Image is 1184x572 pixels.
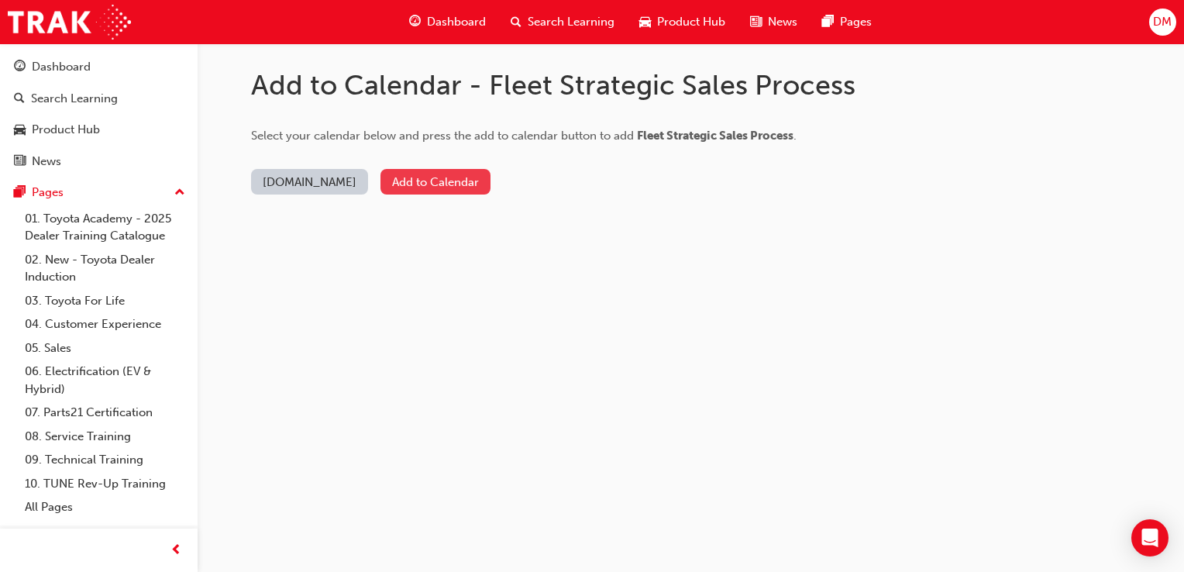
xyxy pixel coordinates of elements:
span: Search Learning [528,13,614,31]
a: Search Learning [6,84,191,113]
a: Product Hub [6,115,191,144]
span: Pages [840,13,872,31]
a: search-iconSearch Learning [498,6,627,38]
span: DM [1153,13,1172,31]
button: [DOMAIN_NAME] [251,169,368,195]
a: 07. Parts21 Certification [19,401,191,425]
span: Fleet Strategic Sales Process [637,129,793,143]
span: prev-icon [170,541,182,560]
span: Dashboard [427,13,486,31]
button: Add to Calendar [380,169,490,195]
a: pages-iconPages [810,6,884,38]
a: 03. Toyota For Life [19,289,191,313]
div: Dashboard [32,58,91,76]
span: news-icon [14,155,26,169]
a: news-iconNews [738,6,810,38]
span: car-icon [14,123,26,137]
a: 05. Sales [19,336,191,360]
h1: Add to Calendar - Fleet Strategic Sales Process [251,68,871,102]
span: news-icon [750,12,762,32]
a: 09. Technical Training [19,448,191,472]
span: search-icon [511,12,521,32]
span: search-icon [14,92,25,106]
span: up-icon [174,183,185,203]
span: pages-icon [14,186,26,200]
div: Open Intercom Messenger [1131,519,1169,556]
button: DM [1149,9,1176,36]
span: car-icon [639,12,651,32]
div: Product Hub [32,121,100,139]
a: 10. TUNE Rev-Up Training [19,472,191,496]
a: 06. Electrification (EV & Hybrid) [19,360,191,401]
div: Pages [32,184,64,202]
span: guage-icon [409,12,421,32]
a: 08. Service Training [19,425,191,449]
a: All Pages [19,495,191,519]
a: Dashboard [6,53,191,81]
a: 04. Customer Experience [19,312,191,336]
a: 02. New - Toyota Dealer Induction [19,248,191,289]
a: News [6,147,191,176]
img: Trak [8,5,131,40]
span: Select your calendar below and press the add to calendar button to add . [251,129,797,143]
div: News [32,153,61,171]
span: guage-icon [14,60,26,74]
a: car-iconProduct Hub [627,6,738,38]
span: pages-icon [822,12,834,32]
button: Pages [6,178,191,207]
button: DashboardSearch LearningProduct HubNews [6,50,191,178]
span: Product Hub [657,13,725,31]
span: News [768,13,797,31]
a: 01. Toyota Academy - 2025 Dealer Training Catalogue [19,207,191,248]
a: guage-iconDashboard [397,6,498,38]
div: Search Learning [31,90,118,108]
